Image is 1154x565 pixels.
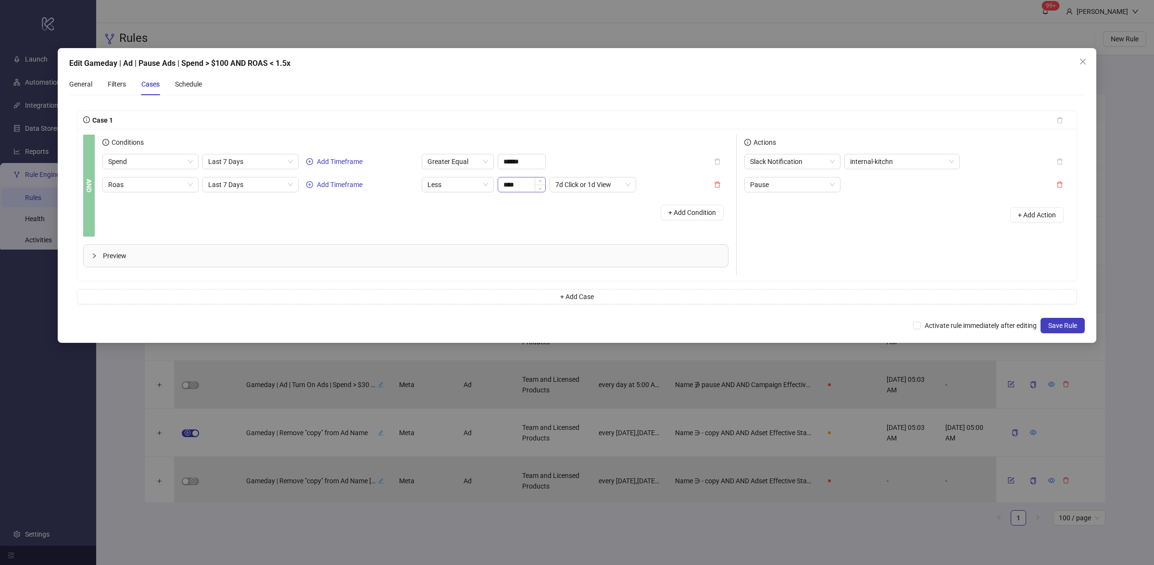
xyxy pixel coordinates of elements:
span: Less [427,177,488,192]
span: Greater Equal [427,154,488,169]
button: Save Rule [1041,318,1085,333]
span: Case 1 [90,116,113,124]
button: delete [1049,154,1071,169]
button: Close [1075,54,1091,69]
span: info-circle [102,139,109,146]
span: Add Timeframe [317,158,363,165]
div: Schedule [175,79,202,89]
button: Add Timeframe [302,156,366,167]
button: delete [1049,113,1071,128]
span: plus-circle [306,181,313,188]
span: internal-kitchn [850,154,954,169]
span: Roas [108,177,193,192]
span: Decrease Value [535,185,545,192]
span: down [539,187,542,190]
span: Pause [750,177,835,192]
div: General [69,79,92,89]
button: Add Timeframe [302,179,366,190]
span: Add Timeframe [317,181,363,188]
span: up [539,179,542,183]
span: collapsed [91,253,97,259]
span: Preview [103,251,720,261]
span: Increase Value [535,177,545,185]
div: Filters [108,79,126,89]
span: Actions [751,138,776,146]
button: + Add Case [77,289,1077,304]
span: info-circle [83,116,90,123]
span: 7d Click or 1d View [555,177,630,192]
span: Slack Notification [750,154,835,169]
span: info-circle [744,139,751,146]
span: plus-circle [306,158,313,165]
span: + Add Action [1018,211,1056,219]
b: AND [84,179,94,192]
div: Preview [84,245,728,267]
span: Conditions [109,138,144,146]
span: + Add Case [560,293,594,301]
span: Last 7 Days [208,154,293,169]
button: delete [1049,177,1071,192]
div: Edit Gameday | Ad | Pause Ads | Spend > $100 AND ROAS < 1.5x [69,58,1085,69]
span: delete [1056,181,1063,188]
button: delete [706,177,728,192]
span: delete [714,181,721,188]
span: Activate rule immediately after editing [921,320,1041,331]
div: Cases [141,79,160,89]
span: Last 7 Days [208,177,293,192]
span: Save Rule [1048,322,1077,329]
span: + Add Condition [668,209,716,216]
span: Spend [108,154,193,169]
button: + Add Condition [661,205,724,220]
button: delete [706,154,728,169]
button: + Add Action [1010,207,1064,223]
span: close [1079,58,1087,65]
